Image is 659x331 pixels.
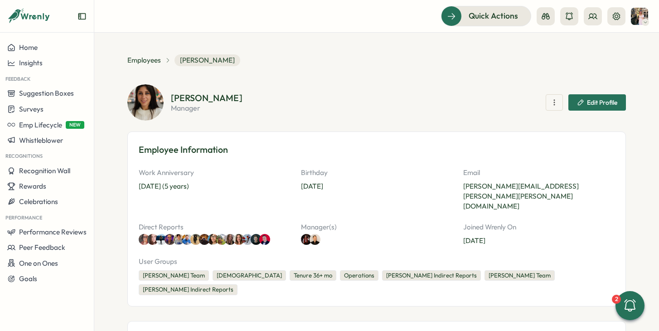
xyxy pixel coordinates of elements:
span: NEW [66,121,84,129]
div: Tenure 36+ mo [290,270,336,281]
button: Edit Profile [568,94,626,111]
img: Steven [259,234,270,245]
div: 2 [612,295,621,304]
img: Samantha Broomfield [173,234,184,245]
img: Allyn Neal [147,234,158,245]
p: manager [171,104,242,112]
div: Operations [340,270,378,281]
p: [DATE] [301,181,452,191]
span: Insights [19,58,43,67]
h3: Employee Information [139,143,615,157]
p: [DATE] [463,236,615,246]
img: Kori Keeling [156,234,167,245]
span: Home [19,43,38,52]
p: Manager(s) [301,222,452,232]
a: Kori Keeling [160,234,171,245]
p: Joined Wrenly On [463,222,615,232]
a: Allyn Neal [150,234,160,245]
p: Birthday [301,168,452,178]
span: Rewards [19,182,46,190]
p: User Groups [139,257,615,267]
button: 2 [615,291,644,320]
span: [PERSON_NAME] [174,54,240,66]
div: [PERSON_NAME] Team [139,270,209,281]
span: Performance Reviews [19,228,87,236]
button: Expand sidebar [78,12,87,21]
div: [PERSON_NAME] Indirect Reports [139,284,237,295]
span: Celebrations [19,197,58,206]
div: [PERSON_NAME] Team [485,270,555,281]
span: Surveys [19,105,44,113]
a: Employees [127,55,161,65]
span: Whistleblower [19,136,63,145]
span: Suggestion Boxes [19,89,74,97]
img: Maria Khoury [127,84,164,121]
p: Work Anniversary [139,168,290,178]
img: Bradley Jones [199,234,210,245]
a: Adrian Pearcey [171,234,182,245]
img: Izzie Winstanley [233,234,244,245]
img: Angel Yebra [208,234,218,245]
span: Recognition Wall [19,166,70,175]
img: Jason Silverstein [310,234,320,245]
a: Ben Cruttenden [280,234,291,245]
img: Jay Murphy [190,234,201,245]
p: [PERSON_NAME][EMAIL_ADDRESS][PERSON_NAME][PERSON_NAME][DOMAIN_NAME] [463,181,615,211]
a: Jason Silverstein [312,234,323,245]
div: [PERSON_NAME] Indirect Reports [382,270,481,281]
img: Aimee Weston [225,234,236,245]
p: Email [463,168,615,178]
div: [DEMOGRAPHIC_DATA] [213,270,286,281]
h2: [PERSON_NAME] [171,93,242,102]
p: [DATE] (5 years) [139,181,290,191]
img: Adrian Pearcey [165,234,175,245]
img: Alex Preece [301,234,312,245]
img: Amber Stroyan [216,234,227,245]
a: Alara Kivilcim [269,234,280,245]
span: Emp Lifecycle [19,121,62,129]
img: Paul Hemsley [182,234,193,245]
a: Steven [291,234,302,245]
span: Peer Feedback [19,243,65,252]
p: Direct Reports [139,222,290,232]
span: Goals [19,274,37,283]
img: Kate Blackburn [139,234,150,245]
span: One on Ones [19,259,58,268]
img: Alara Kivilcim [242,234,253,245]
img: Ben Cruttenden [251,234,262,245]
span: Edit Profile [587,99,617,106]
button: Quick Actions [441,6,531,26]
img: Hannah Saunders [631,8,648,25]
span: Quick Actions [469,10,518,22]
